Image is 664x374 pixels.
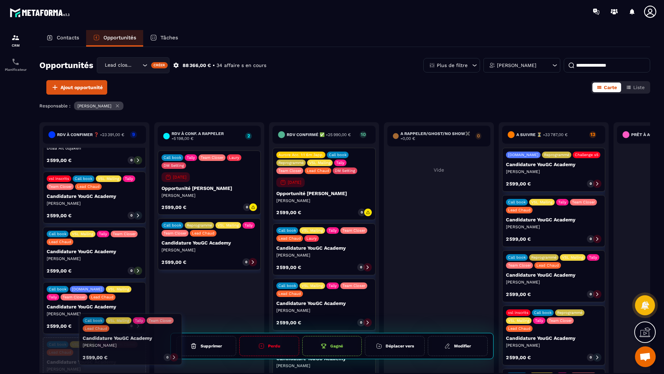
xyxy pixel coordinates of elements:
[276,210,301,215] p: 2 599,00 €
[506,169,601,174] p: [PERSON_NAME]
[164,163,184,168] p: DM Setting
[2,52,29,77] a: schedulerschedulerPlanificateur
[633,85,645,90] span: Liste
[342,284,365,288] p: Team Closer
[47,249,142,254] p: Candidature YouGC Academy
[276,198,372,203] p: [PERSON_NAME]
[49,240,71,244] p: Lead Chaud
[360,320,362,325] p: 0
[143,30,185,47] a: Tâches
[39,58,93,72] h2: Opportunités
[47,145,142,151] p: Doaa Ait oujaken
[506,355,531,360] p: 2 599,00 €
[635,346,656,367] div: Ouvrir le chat
[162,205,186,210] p: 2 599,00 €
[134,61,141,69] input: Search for option
[103,35,136,41] p: Opportunités
[506,272,601,278] p: Candidature YouGC Academy
[437,63,468,68] p: Plus de filtre
[47,304,142,309] p: Candidature YouGC Academy
[328,132,351,137] span: 25 990,00 €
[544,153,569,157] p: Reprogrammé
[531,255,556,260] p: Reprogrammé
[276,191,372,196] p: Opportunité [PERSON_NAME]
[113,232,136,236] p: Team Closer
[276,245,372,251] p: Candidature YouGC Academy
[545,132,568,137] span: 33 787,00 €
[11,33,20,42] img: formation
[278,169,301,173] p: Team Closer
[497,63,536,68] p: [PERSON_NAME]
[387,167,490,173] p: Vide
[278,161,304,165] p: Reprogrammé
[506,237,531,241] p: 2 599,00 €
[276,308,372,313] p: [PERSON_NAME]
[162,240,257,246] p: Candidature YouGC Academy
[321,343,327,349] img: cup-gr.aac5f536.svg
[130,132,137,137] p: 9
[506,292,531,297] p: 2 599,00 €
[592,83,621,92] button: Carte
[47,366,142,372] p: [PERSON_NAME]
[245,260,247,265] p: 0
[508,310,528,315] p: vsl inscrits
[162,260,186,265] p: 2 599,00 €
[86,30,143,47] a: Opportunités
[47,201,142,206] p: [PERSON_NAME]
[590,181,592,186] p: 0
[125,176,133,181] p: Tally
[99,232,107,236] p: Tally
[589,255,597,260] p: Tally
[287,132,351,137] h6: Rdv confirmé ✅ -
[276,363,372,368] p: [PERSON_NAME]
[330,344,343,348] h6: Gagné
[516,132,568,137] h6: A SUIVRE ⏳ -
[164,155,181,160] p: Call book
[164,231,186,236] p: Team Closer
[174,136,193,141] span: 5 198,00 €
[622,83,649,92] button: Liste
[47,359,142,365] p: Candidature YouGC Academy
[278,228,296,233] p: Call book
[245,223,253,228] p: Tally
[98,176,119,181] p: VSL Mailing
[476,133,481,138] p: 0
[49,232,66,236] p: Call book
[506,279,601,285] p: [PERSON_NAME]
[108,287,129,291] p: VSL Mailing
[508,208,531,212] p: Lead Chaud
[72,232,93,236] p: VSL Mailing
[531,200,553,204] p: VSL Mailing
[77,184,100,189] p: Lead Chaud
[216,62,266,69] p: 34 affaire s en cours
[536,263,559,268] p: Lead Chaud
[506,217,601,222] p: Candidature YouGC Academy
[454,344,471,348] h6: Modifier
[278,236,301,241] p: Lead Chaud
[336,161,344,165] p: Tally
[558,200,566,204] p: Tally
[10,6,72,19] img: logo
[49,176,69,181] p: vsl inscrits
[49,295,57,299] p: Tally
[307,169,329,173] p: Lead Chaud
[39,30,86,47] a: Contacts
[306,236,317,241] p: Laury
[162,193,257,198] p: [PERSON_NAME]
[172,131,242,141] h6: RDV à conf. A RAPPELER -
[572,200,595,204] p: Team Closer
[508,255,526,260] p: Call book
[61,84,103,91] span: Ajout opportunité
[201,155,223,160] p: Team Closer
[302,228,323,233] p: VSL Mailing
[218,223,239,228] p: VSL Mailing
[329,228,337,233] p: Tally
[192,231,214,236] p: Lead Chaud
[160,35,178,41] p: Tâches
[276,300,372,306] p: Candidature YouGC Academy
[403,136,415,141] span: 0,00 €
[77,104,111,108] p: [PERSON_NAME]
[130,324,132,328] p: 0
[72,287,102,291] p: [DOMAIN_NAME]
[130,268,132,273] p: 0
